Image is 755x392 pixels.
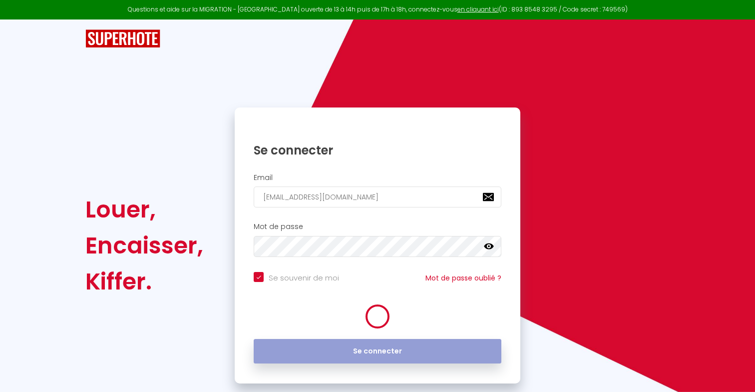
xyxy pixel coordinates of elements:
img: SuperHote logo [85,29,160,48]
div: Encaisser, [85,227,203,263]
input: Ton Email [254,186,501,207]
h2: Mot de passe [254,222,501,231]
button: Se connecter [254,339,501,364]
a: en cliquant ici [457,5,499,13]
a: Mot de passe oublié ? [425,273,501,283]
div: Louer, [85,191,203,227]
h2: Email [254,173,501,182]
h1: Se connecter [254,142,501,158]
div: Kiffer. [85,263,203,299]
